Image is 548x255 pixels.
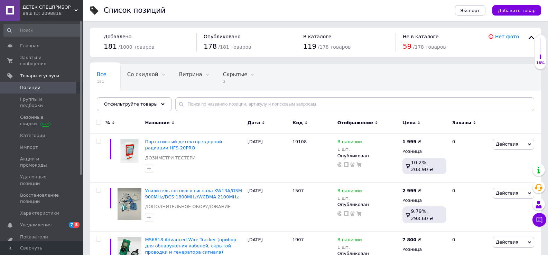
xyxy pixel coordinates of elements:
[248,120,260,126] span: Дата
[145,155,195,161] a: ДОЗИМЕТРИ ТЕСТЕРИ
[496,190,518,196] span: Действия
[455,5,485,16] button: Экспорт
[104,42,117,50] span: 181
[402,120,416,126] span: Цена
[318,44,351,50] span: / 178 товаров
[337,188,362,195] span: В наличии
[411,208,433,221] span: 9.79%, 293.60 ₴
[20,55,64,67] span: Заказы и сообщения
[97,79,106,84] span: 181
[104,101,158,107] span: Отфильтруйте товары
[20,210,59,216] span: Характеристики
[411,160,433,172] span: 10.2%, 203.90 ₴
[20,133,45,139] span: Категории
[118,139,141,163] img: Портативный детектор ядерной радиации HFS-20PRO
[402,139,421,145] div: ₴
[402,237,417,242] b: 7 800
[145,237,236,255] a: MS6818 Advanced Wire Tracker (прибор для обнаружения кабелей, скрытой проводки и генератора сигнала)
[22,10,83,17] div: Ваш ID: 2098818
[127,71,158,78] span: Со скидкой
[145,120,169,126] span: Название
[69,222,74,228] span: 7
[145,139,222,150] a: Портативный детектор ядерной радиации HFS-20PRO
[179,71,202,78] span: Витрина
[496,141,518,147] span: Действия
[104,34,131,39] span: Добавлено
[145,204,231,210] a: ДОПОЛНИТЕЛЬНОЕ ОБОРУДОВАНИЕ
[413,44,446,50] span: / 178 товаров
[118,44,154,50] span: / 1000 товаров
[22,4,74,10] span: ДЕТЕК СПЕЦПРИБОР
[20,43,39,49] span: Главная
[448,134,491,183] div: 0
[337,245,362,250] div: 1 шт.
[535,61,546,66] div: 18%
[452,120,471,126] span: Заказы
[303,34,331,39] span: В каталоге
[292,188,304,193] span: 1507
[402,197,446,204] div: Розница
[292,139,307,144] span: 19108
[246,134,291,183] div: [DATE]
[402,237,421,243] div: ₴
[20,73,59,79] span: Товары и услуги
[402,188,417,193] b: 2 999
[402,246,446,253] div: Розница
[74,222,80,228] span: 5
[145,188,242,199] a: Усилитель сотового сигнала KW13A/GSM 900MHz/DCS 1800MHz/WCDMA 2100MHz
[105,120,110,126] span: %
[223,71,248,78] span: Скрытые
[20,96,64,109] span: Группы и подборки
[402,188,421,194] div: ₴
[97,71,106,78] span: Все
[204,42,217,50] span: 178
[20,144,38,150] span: Импорт
[337,237,362,244] span: В наличии
[20,222,52,228] span: Уведомления
[20,174,64,186] span: Удаленные позиции
[498,8,536,13] span: Добавить товар
[20,85,40,91] span: Позиции
[204,34,241,39] span: Опубликовано
[3,24,82,37] input: Поиск
[20,234,64,246] span: Показатели работы компании
[461,8,480,13] span: Экспорт
[496,239,518,245] span: Действия
[492,5,541,16] button: Добавить товар
[20,192,64,205] span: Восстановление позиций
[337,196,362,201] div: 1 шт.
[218,44,251,50] span: / 181 товаров
[337,153,399,159] div: Опубликован
[303,42,316,50] span: 119
[175,97,534,111] input: Поиск по названию позиции, артикулу и поисковым запросам
[118,188,141,220] img: Усилитель сотового сигнала KW13A/GSM 900MHz/DCS 1800MHz/WCDMA 2100MHz
[292,237,304,242] span: 1907
[495,34,519,39] a: Нет фото
[292,120,303,126] span: Код
[402,148,446,155] div: Розница
[223,79,248,84] span: 3
[337,147,362,152] div: 1 шт.
[448,183,491,232] div: 0
[403,34,439,39] span: Не в каталоге
[337,202,399,208] div: Опубликован
[97,98,144,104] span: Опубликованные
[337,120,373,126] span: Отображение
[402,139,417,144] b: 1 999
[532,213,546,227] button: Чат с покупателем
[403,42,411,50] span: 59
[20,114,64,127] span: Сезонные скидки
[337,139,362,146] span: В наличии
[104,7,166,14] div: Список позиций
[246,183,291,232] div: [DATE]
[20,156,64,168] span: Акции и промокоды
